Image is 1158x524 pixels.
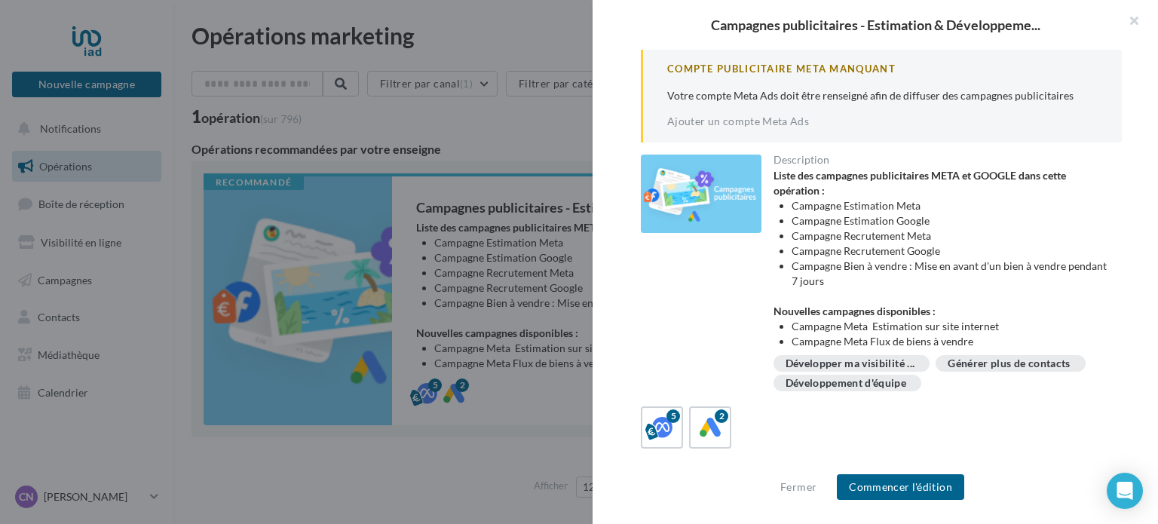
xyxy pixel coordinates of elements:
li: Campagne Meta Flux de biens à vendre [792,334,1111,349]
p: Votre compte Meta Ads doit être renseigné afin de diffuser des campagnes publicitaires [667,88,1098,103]
div: Meta Ads [641,461,875,471]
li: Campagne Bien à vendre : Mise en avant d'un bien à vendre pendant 7 jours [792,259,1111,289]
a: Ajouter un compte Meta Ads [667,115,809,127]
div: Générer plus de contacts [948,358,1070,369]
strong: Liste des campagnes publicitaires META et GOOGLE dans cette opération : [774,169,1066,197]
div: 2 [715,409,728,423]
li: Campagne Meta Estimation sur site internet [792,319,1111,334]
div: 5 [666,409,680,423]
li: Campagne Recrutement Google [792,244,1111,259]
div: Open Intercom Messenger [1107,473,1143,509]
div: Développement d'équipe [786,378,907,389]
span: Campagnes publicitaires - Estimation & Développeme... [711,18,1040,32]
span: Développer ma visibilité ... [786,358,915,369]
li: Campagne Recrutement Meta [792,228,1111,244]
button: Commencer l'édition [837,474,964,500]
strong: Nouvelles campagnes disponibles : [774,305,936,317]
li: Campagne Estimation Meta [792,198,1111,213]
div: Compte Publicitaire Meta Manquant [667,62,1098,76]
button: Fermer [774,478,823,496]
li: Campagne Estimation Google [792,213,1111,228]
div: Description [774,155,1111,165]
